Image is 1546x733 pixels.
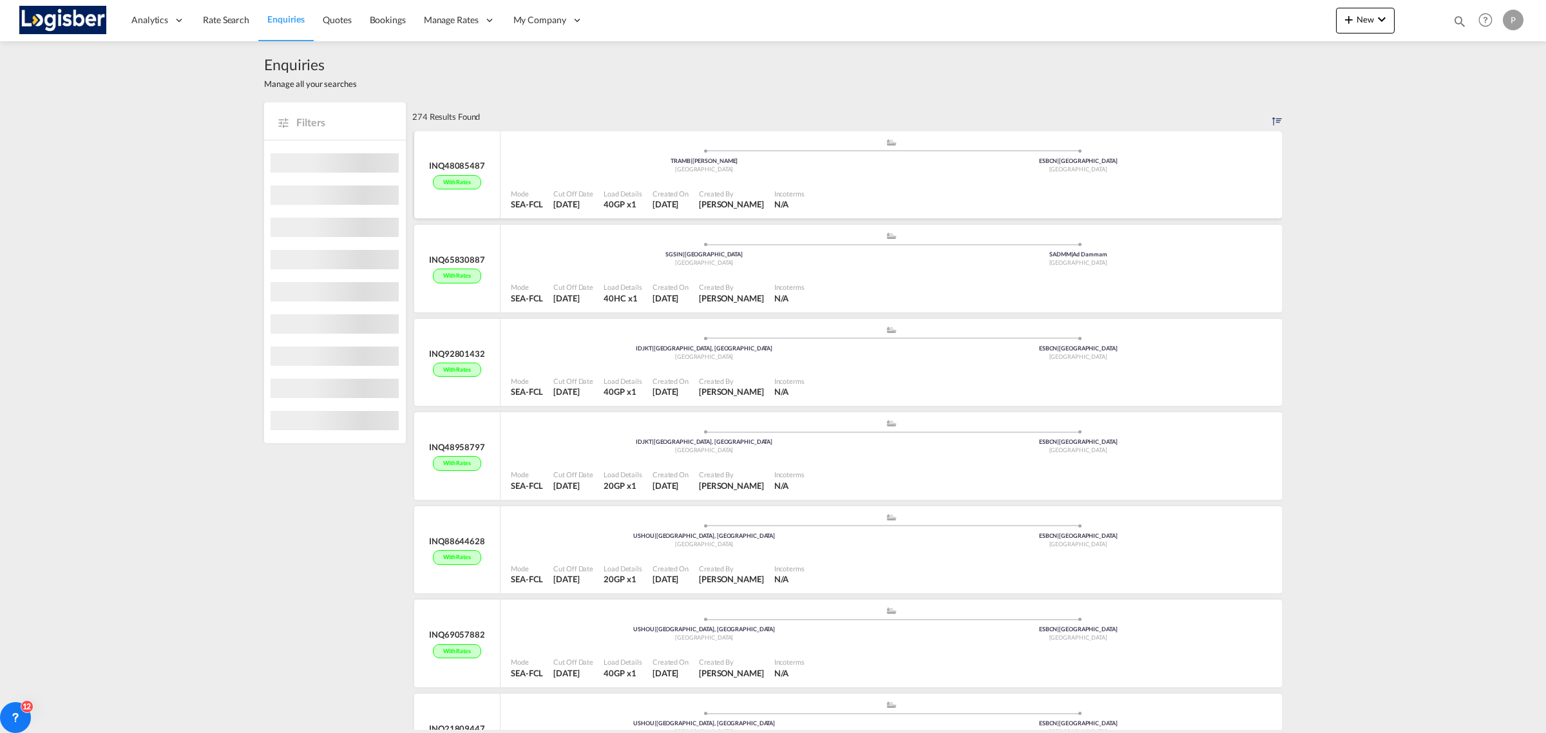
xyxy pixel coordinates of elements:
span: [GEOGRAPHIC_DATA] [1049,259,1107,266]
span: Rate Search [203,14,249,25]
div: POL ALVAREZ [699,480,764,491]
span: [PERSON_NAME] [699,293,764,303]
div: Load Details [604,657,642,667]
div: INQ69057882 [429,629,485,640]
span: | [691,157,692,164]
div: POL ALVAREZ [699,198,764,210]
div: With rates [433,550,481,565]
div: P [1503,10,1523,30]
div: 1 Sep 2025 [653,480,689,491]
div: Cut Off Date [553,189,593,198]
span: SGSIN [GEOGRAPHIC_DATA] [665,251,743,258]
span: | [1057,625,1059,633]
div: SEA-FCL [511,667,543,679]
span: | [652,438,654,445]
div: 20GP x 1 [604,480,642,491]
div: Created By [699,470,764,479]
div: 1 Sep 2025 [653,667,689,679]
span: ESBCN [GEOGRAPHIC_DATA] [1039,157,1118,164]
span: [GEOGRAPHIC_DATA] [1049,634,1107,641]
span: ESBCN [GEOGRAPHIC_DATA] [1039,345,1118,352]
div: Created By [699,564,764,573]
div: INQ88644628With rates assets/icons/custom/ship-fill.svgassets/icons/custom/roll-o-plane.svgOrigin... [412,506,1282,600]
div: icon-magnify [1453,14,1467,33]
span: SADMM Ad Dammam [1049,251,1107,258]
span: IDJKT [GEOGRAPHIC_DATA], [GEOGRAPHIC_DATA] [636,438,772,445]
span: [DATE] [653,199,678,209]
span: [GEOGRAPHIC_DATA] [1049,540,1107,547]
div: 274 Results Found [412,102,480,131]
span: | [1057,719,1059,727]
div: 1 Sep 2025 [653,573,689,585]
div: Created By [699,376,764,386]
div: Created On [653,282,689,292]
span: [DATE] [553,574,579,584]
div: Mode [511,657,543,667]
div: Mode [511,470,543,479]
span: Quotes [323,14,351,25]
span: [PERSON_NAME] [699,668,764,678]
span: [GEOGRAPHIC_DATA] [1049,446,1107,453]
div: INQ48085487 [429,160,485,171]
span: [GEOGRAPHIC_DATA] [675,353,733,360]
span: IDJKT [GEOGRAPHIC_DATA], [GEOGRAPHIC_DATA] [636,345,772,352]
div: 1 Sep 2025 [553,480,593,491]
div: 20GP x 1 [604,573,642,585]
span: [GEOGRAPHIC_DATA] [675,446,733,453]
span: Analytics [131,14,168,26]
div: 1 Sep 2025 [553,573,593,585]
div: Mode [511,282,543,292]
div: Mode [511,189,543,198]
span: ESBCN [GEOGRAPHIC_DATA] [1039,438,1118,445]
div: With rates [433,644,481,659]
span: [PERSON_NAME] [699,481,764,491]
md-icon: icon-chevron-down [1374,12,1389,27]
md-icon: icon-magnify [1453,14,1467,28]
div: INQ65830887 [429,254,485,265]
span: [DATE] [553,481,579,491]
span: [DATE] [553,199,579,209]
div: N/A [774,573,789,585]
span: | [683,251,685,258]
span: TRAMB [PERSON_NAME] [671,157,738,164]
span: | [1057,438,1059,445]
div: POL ALVAREZ [699,573,764,585]
div: SEA-FCL [511,480,543,491]
div: 1 Sep 2025 [553,667,593,679]
span: [GEOGRAPHIC_DATA] [675,634,733,641]
div: Help [1474,9,1503,32]
div: Created By [699,189,764,198]
span: [DATE] [553,293,579,303]
div: POL ALVAREZ [699,386,764,397]
span: Bookings [370,14,406,25]
div: Incoterms [774,564,805,573]
span: | [1071,251,1073,258]
span: Filters [296,115,393,129]
span: [DATE] [653,386,678,397]
span: | [1057,532,1059,539]
div: Maria Pilan [699,292,764,304]
span: [DATE] [553,386,579,397]
span: | [654,532,656,539]
div: 1 Sep 2025 [653,198,689,210]
md-icon: assets/icons/custom/ship-fill.svg [884,701,899,708]
div: Created On [653,470,689,479]
div: Cut Off Date [553,657,593,667]
div: 1 Sep 2025 [653,386,689,397]
md-icon: assets/icons/custom/ship-fill.svg [884,420,899,426]
div: N/A [774,292,789,304]
div: SEA-FCL [511,292,543,304]
div: Sort by: Created on [1272,102,1282,131]
div: Load Details [604,376,642,386]
md-icon: assets/icons/custom/ship-fill.svg [884,233,899,239]
div: SEA-FCL [511,386,543,397]
div: SEA-FCL [511,573,543,585]
div: With rates [433,456,481,471]
div: Mode [511,564,543,573]
div: N/A [774,667,789,679]
div: N/A [774,386,789,397]
span: Manage all your searches [264,78,357,90]
div: 40GP x 1 [604,386,642,397]
div: Cut Off Date [553,376,593,386]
